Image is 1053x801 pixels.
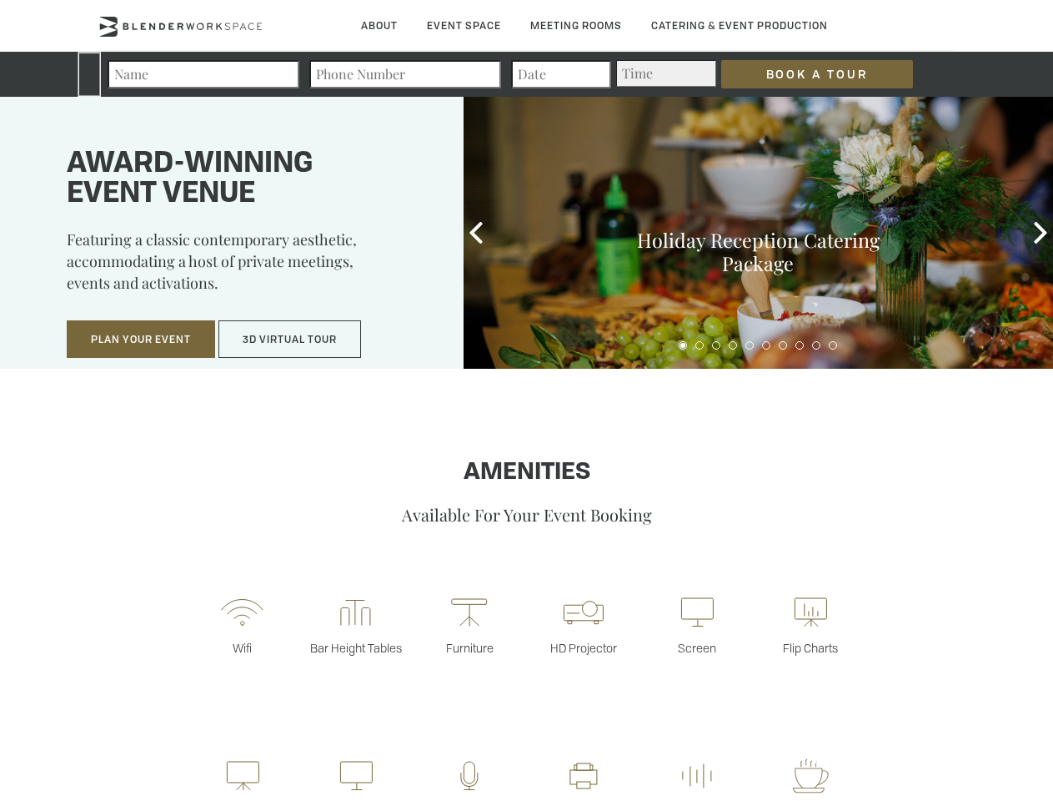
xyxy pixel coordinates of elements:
button: Plan Your Event [67,320,215,359]
p: Furniture [413,640,526,656]
p: Bar Height Tables [299,640,413,656]
a: Holiday Reception Catering Package [637,227,880,276]
input: Date [511,60,611,88]
h1: Amenities [53,460,1000,486]
p: Flip Charts [754,640,867,656]
p: Featuring a classic contemporary aesthetic, accommodating a host of private meetings, events and ... [67,229,422,305]
input: Phone Number [309,60,501,88]
p: Screen [640,640,754,656]
input: Book a Tour [721,60,913,88]
input: Name [108,60,299,88]
button: 3D Virtual Tour [218,320,361,359]
p: HD Projector [527,640,640,656]
iframe: Chat Widget [970,721,1053,801]
p: Available For Your Event Booking [53,503,1000,526]
p: Wifi [185,640,298,656]
h1: Award-winning event venue [67,149,422,209]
